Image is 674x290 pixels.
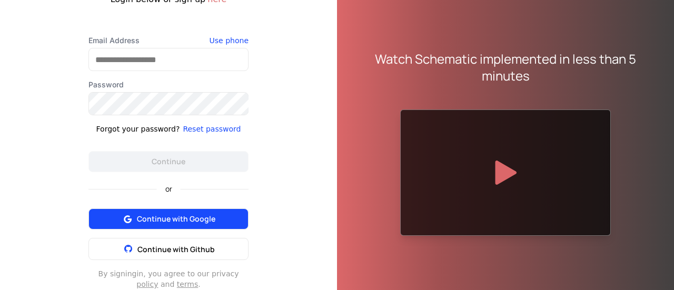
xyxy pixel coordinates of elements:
[177,280,199,288] a: terms
[183,124,241,134] button: Reset password
[96,124,180,134] div: Forgot your password?
[88,35,249,46] label: Email Address
[157,185,181,193] span: or
[88,151,249,172] button: Continue
[210,35,249,46] button: Use phone
[137,214,215,224] span: Continue with Google
[88,208,249,229] button: Continue with Google
[137,244,215,254] span: Continue with Github
[136,280,158,288] a: policy
[88,79,249,90] label: Password
[88,238,249,260] button: Continue with Github
[362,51,649,84] div: Watch Schematic implemented in less than 5 minutes
[88,268,249,289] div: By signing in , you agree to our privacy and .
